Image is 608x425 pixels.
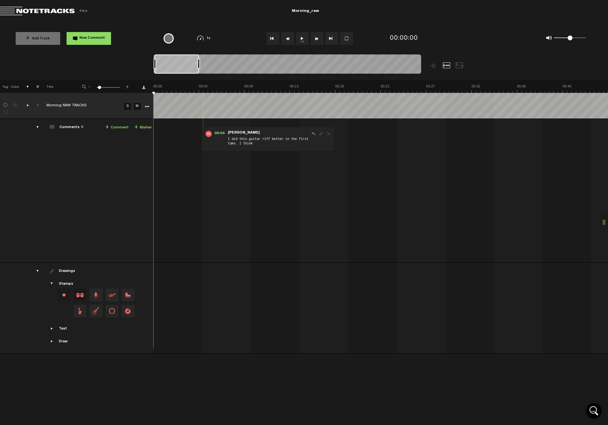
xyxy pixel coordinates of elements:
[296,32,309,45] button: 1x
[46,103,130,109] div: Click to edit the title
[134,125,138,130] span: +
[105,125,109,130] span: +
[317,132,325,136] span: Edit comment
[227,131,260,135] span: [PERSON_NAME]
[59,282,73,287] div: Stamps
[212,131,227,137] span: 00:04
[59,339,68,345] div: Draw
[325,32,338,45] button: Go to end
[29,263,39,354] td: drawings
[90,305,102,317] span: Drag and drop a stamp
[325,132,332,136] span: Delete comment
[29,80,39,93] th: #
[20,102,30,109] div: comments, stamps & drawings
[30,124,40,130] div: comments
[125,84,130,88] span: +
[106,305,118,317] span: Drag and drop a stamp
[124,103,131,110] a: S
[586,403,602,419] div: Open Intercom Messenger
[30,103,40,109] div: Click to change the order number
[50,339,55,344] span: Showcase draw menu
[58,289,70,301] div: Change stamp color.To change the color of an existing stamp, select the stamp on the right and th...
[60,125,83,130] div: Comments
[59,269,76,274] div: Drawings
[87,84,92,88] span: -
[74,305,86,317] span: Drag and drop a stamp
[197,36,204,41] img: speedometer.svg
[164,33,174,44] div: {{ tooltip_message }}
[90,289,102,301] span: Drag and drop a stamp
[26,36,29,41] span: +
[105,124,129,131] a: Comment
[309,132,317,136] span: Reply to comment
[29,119,39,263] td: comments
[311,32,324,45] button: Fast Forward
[390,34,418,43] div: 00:00:00
[50,326,55,331] span: Showcase text
[106,289,118,301] span: Drag and drop a stamp
[134,124,152,131] a: Marker
[19,93,29,119] td: comments, stamps & drawings
[134,103,141,110] a: M
[206,37,211,40] span: 1x
[81,126,83,129] span: 6
[39,80,73,93] th: Title
[205,131,212,137] img: letters
[29,93,39,119] td: Click to change the order number 1
[26,37,50,41] span: Add Track
[227,136,309,148] span: I did this guitar riff better in the first take. I think
[122,305,134,317] span: Drag and drop a stamp
[188,36,220,41] div: 1x
[30,268,40,274] div: drawings
[142,86,145,89] a: Download comments
[144,103,150,109] a: More
[50,281,55,286] span: Showcase stamps
[39,93,122,119] td: Click to edit the title Morning RAW TRACKS
[16,32,60,45] button: +Add Track
[10,93,19,119] td: Change the color of the waveform
[67,32,111,45] button: New Comment
[267,32,279,45] button: Go to beginning
[10,80,19,93] th: Color
[74,289,86,301] span: Drag and drop a stamp
[11,102,20,108] div: Change the color of the waveform
[79,37,105,40] span: New Comment
[59,326,67,332] div: Text
[122,289,134,301] span: Drag and drop a stamp
[281,32,294,45] button: Rewind
[340,32,353,45] button: Loop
